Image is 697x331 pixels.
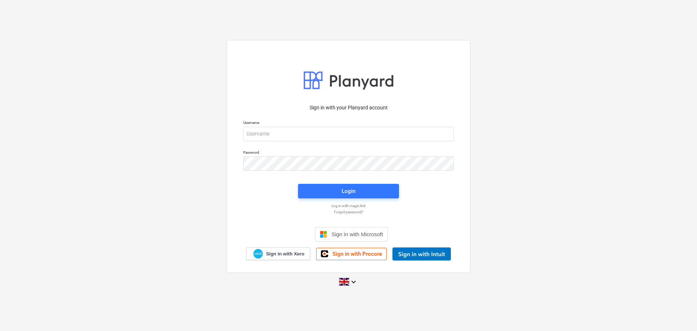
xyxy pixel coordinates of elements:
img: Xero logo [253,249,263,259]
div: Login [342,186,355,196]
a: Sign in with Procore [316,248,387,260]
a: Log in with magic link [240,203,457,208]
a: Sign in with Xero [246,247,311,260]
i: keyboard_arrow_down [349,278,358,286]
span: Sign in with Microsoft [331,231,383,237]
p: Password [243,150,454,156]
a: Forgot password? [240,210,457,214]
p: Sign in with your Planyard account [243,104,454,112]
button: Login [298,184,399,198]
span: Sign in with Xero [266,251,304,257]
p: Username [243,120,454,126]
input: Username [243,127,454,141]
span: Sign in with Procore [333,251,382,257]
img: Microsoft logo [320,231,327,238]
